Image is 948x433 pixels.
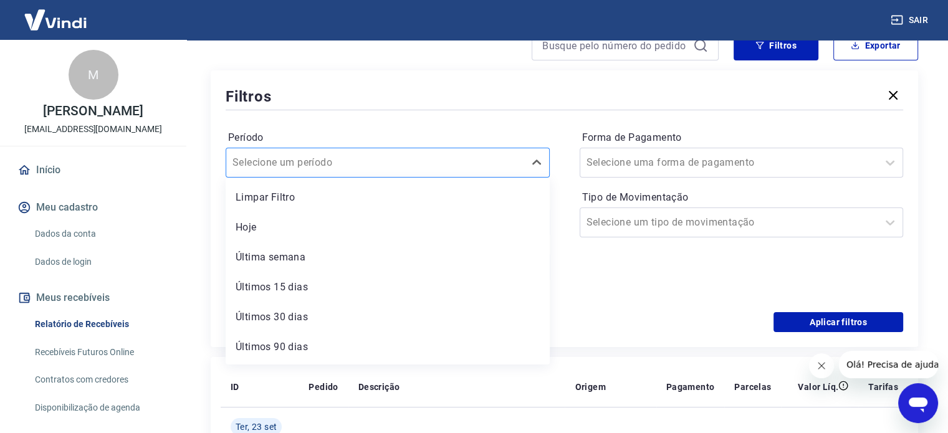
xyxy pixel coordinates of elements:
span: Ter, 23 set [236,421,277,433]
a: Início [15,156,171,184]
span: Olá! Precisa de ajuda? [7,9,105,19]
a: Contratos com credores [30,367,171,393]
div: Últimos 30 dias [226,305,550,330]
p: Tarifas [868,381,898,393]
p: Pagamento [666,381,715,393]
a: Recebíveis Futuros Online [30,340,171,365]
div: Última semana [226,245,550,270]
p: Origem [575,381,605,393]
iframe: Mensagem da empresa [839,351,938,378]
a: Dados de login [30,249,171,275]
a: Dados da conta [30,221,171,247]
iframe: Fechar mensagem [809,353,834,378]
h5: Filtros [226,87,272,107]
button: Aplicar filtros [773,312,903,332]
iframe: Botão para abrir a janela de mensagens [898,383,938,423]
a: Relatório de Recebíveis [30,312,171,337]
a: Disponibilização de agenda [30,395,171,421]
button: Filtros [734,31,818,60]
div: Últimos 90 dias [226,335,550,359]
label: Forma de Pagamento [582,130,901,145]
p: ID [231,381,239,393]
div: Limpar Filtro [226,185,550,210]
button: Meu cadastro [15,194,171,221]
p: [EMAIL_ADDRESS][DOMAIN_NAME] [24,123,162,136]
div: Hoje [226,215,550,240]
input: Busque pelo número do pedido [542,36,688,55]
div: Últimos 15 dias [226,275,550,300]
button: Sair [888,9,933,32]
div: M [69,50,118,100]
label: Período [228,130,547,145]
p: Parcelas [734,381,771,393]
p: Descrição [358,381,400,393]
p: Pedido [309,381,338,393]
img: Vindi [15,1,96,39]
p: [PERSON_NAME] [43,105,143,118]
button: Exportar [833,31,918,60]
p: Valor Líq. [798,381,838,393]
button: Meus recebíveis [15,284,171,312]
label: Tipo de Movimentação [582,190,901,205]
